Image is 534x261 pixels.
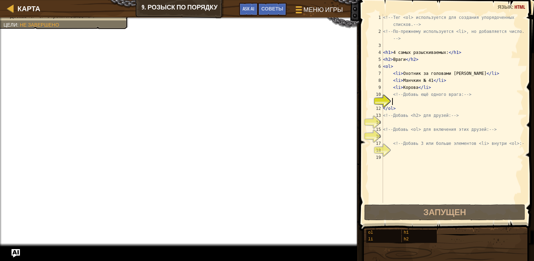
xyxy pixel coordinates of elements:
div: 15 [369,126,383,133]
span: HTML [514,3,525,10]
span: Цели [3,22,17,28]
div: 7 [369,70,383,77]
span: : [512,3,514,10]
span: li [368,237,373,242]
div: 10 [369,91,383,98]
span: Запущен [424,206,466,218]
div: 19 [369,154,383,161]
div: 5 [369,56,383,63]
span: Язык [498,3,512,10]
div: 17 [369,140,383,147]
div: 13 [369,112,383,119]
div: 16 [369,133,383,140]
div: 12 [369,105,383,112]
button: Ask AI [239,3,258,16]
div: 11 [369,98,383,105]
span: Не завершено [20,22,59,28]
span: Карта [17,4,40,13]
div: 8 [369,77,383,84]
button: Меню игры [290,3,347,19]
span: : [17,22,20,28]
span: h2 [404,237,409,242]
div: 3 [369,42,383,49]
div: 18 [369,147,383,154]
div: 1 [369,14,383,28]
span: Ask AI [243,5,254,12]
span: h1 [404,230,409,235]
span: Советы [261,5,283,12]
div: 6 [369,63,383,70]
div: 4 [369,49,383,56]
div: 2 [369,28,383,42]
button: Запущен [364,204,526,220]
span: Меню игры [303,5,343,14]
a: Карта [14,4,40,13]
button: Ask AI [12,249,20,258]
div: 14 [369,119,383,126]
span: ol [368,230,373,235]
div: 9 [369,84,383,91]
